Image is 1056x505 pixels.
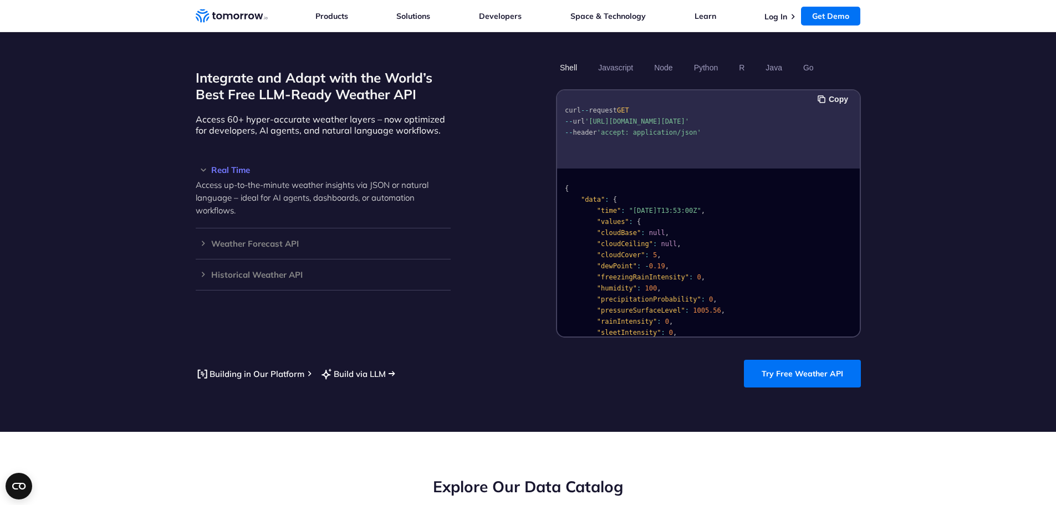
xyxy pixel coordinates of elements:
a: Get Demo [801,7,860,25]
a: Products [315,11,348,21]
a: Building in Our Platform [196,367,304,381]
button: R [735,58,748,77]
span: 0.19 [649,262,665,270]
span: : [652,240,656,248]
span: : [685,307,688,314]
span: , [721,307,725,314]
span: { [613,196,616,203]
span: , [665,229,669,237]
span: "cloudBase" [596,229,640,237]
span: GET [616,106,629,114]
span: 0 [697,273,701,281]
span: 100 [645,284,657,292]
span: "values" [596,218,629,226]
span: { [637,218,641,226]
span: "data" [580,196,604,203]
span: 0 [669,329,672,336]
span: : [629,218,632,226]
button: Java [762,58,786,77]
span: curl [565,106,581,114]
span: -- [565,129,573,136]
a: Space & Technology [570,11,646,21]
span: : [701,295,705,303]
span: : [621,207,625,215]
span: , [657,284,661,292]
span: 0 [665,318,669,325]
p: Access up-to-the-minute weather insights via JSON or natural language – ideal for AI agents, dash... [196,178,451,217]
span: url [573,118,585,125]
span: : [637,262,641,270]
span: : [657,318,661,325]
button: Copy [818,93,851,105]
h3: Historical Weather API [196,271,451,279]
span: : [637,284,641,292]
span: '[URL][DOMAIN_NAME][DATE]' [585,118,689,125]
button: Node [650,58,676,77]
span: 1005.56 [693,307,721,314]
span: : [688,273,692,281]
span: "[DATE]T13:53:00Z" [629,207,701,215]
h2: Integrate and Adapt with the World’s Best Free LLM-Ready Weather API [196,69,451,103]
span: - [645,262,649,270]
span: "dewPoint" [596,262,636,270]
span: "rainIntensity" [596,318,656,325]
span: -- [580,106,588,114]
h2: Explore Our Data Catalog [196,476,861,497]
h3: Weather Forecast API [196,239,451,248]
span: 'accept: application/json' [596,129,701,136]
p: Access 60+ hyper-accurate weather layers – now optimized for developers, AI agents, and natural l... [196,114,451,136]
span: "cloudCover" [596,251,645,259]
button: Javascript [594,58,637,77]
span: 0 [709,295,713,303]
button: Shell [556,58,581,77]
span: request [589,106,617,114]
h3: Real Time [196,166,451,174]
span: : [605,196,609,203]
span: , [701,273,705,281]
span: : [645,251,649,259]
span: , [665,262,669,270]
span: , [657,251,661,259]
a: Build via LLM [320,367,386,381]
button: Go [799,58,817,77]
span: , [669,318,672,325]
span: { [565,185,569,192]
span: : [641,229,645,237]
a: Home link [196,8,268,24]
span: -- [565,118,573,125]
button: Open CMP widget [6,473,32,499]
span: "precipitationProbability" [596,295,701,303]
span: "time" [596,207,620,215]
a: Developers [479,11,522,21]
span: , [713,295,717,303]
span: "humidity" [596,284,636,292]
a: Try Free Weather API [744,360,861,387]
button: Python [690,58,722,77]
span: header [573,129,596,136]
span: null [661,240,677,248]
span: , [673,329,677,336]
a: Learn [695,11,716,21]
span: : [661,329,665,336]
span: , [677,240,681,248]
span: , [701,207,705,215]
a: Solutions [396,11,430,21]
span: "pressureSurfaceLevel" [596,307,685,314]
span: "freezingRainIntensity" [596,273,688,281]
a: Log In [764,12,787,22]
span: 5 [652,251,656,259]
span: "cloudCeiling" [596,240,652,248]
span: null [649,229,665,237]
span: "sleetIntensity" [596,329,661,336]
